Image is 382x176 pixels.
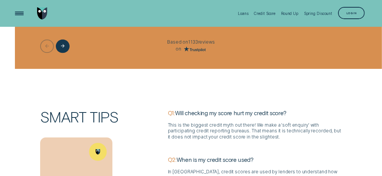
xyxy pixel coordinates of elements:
strong: Q1: [168,109,175,116]
h2: Smart tips [38,109,166,137]
a: Go to Trust Pilot [181,47,206,52]
div: Round Up [281,11,298,16]
p: When is my credit score used? [168,156,342,163]
p: Will checking my score hurt my credit score? [168,109,342,117]
button: Next button [56,39,69,53]
div: Spring Discount [304,11,333,16]
button: Open Menu [13,7,26,20]
button: Log in [338,7,365,19]
div: Loans [238,11,249,16]
div: Based on 1133 reviews on Trust Pilot [117,39,265,52]
img: Wisr [37,7,47,20]
p: This is the biggest credit myth out there! We make a ‘soft enquiryʼ with participating credit rep... [168,122,342,141]
span: on [176,47,181,51]
p: Based on 1133 reviews [117,39,265,46]
strong: Q2: [168,156,177,163]
div: Credit Score [254,11,276,16]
